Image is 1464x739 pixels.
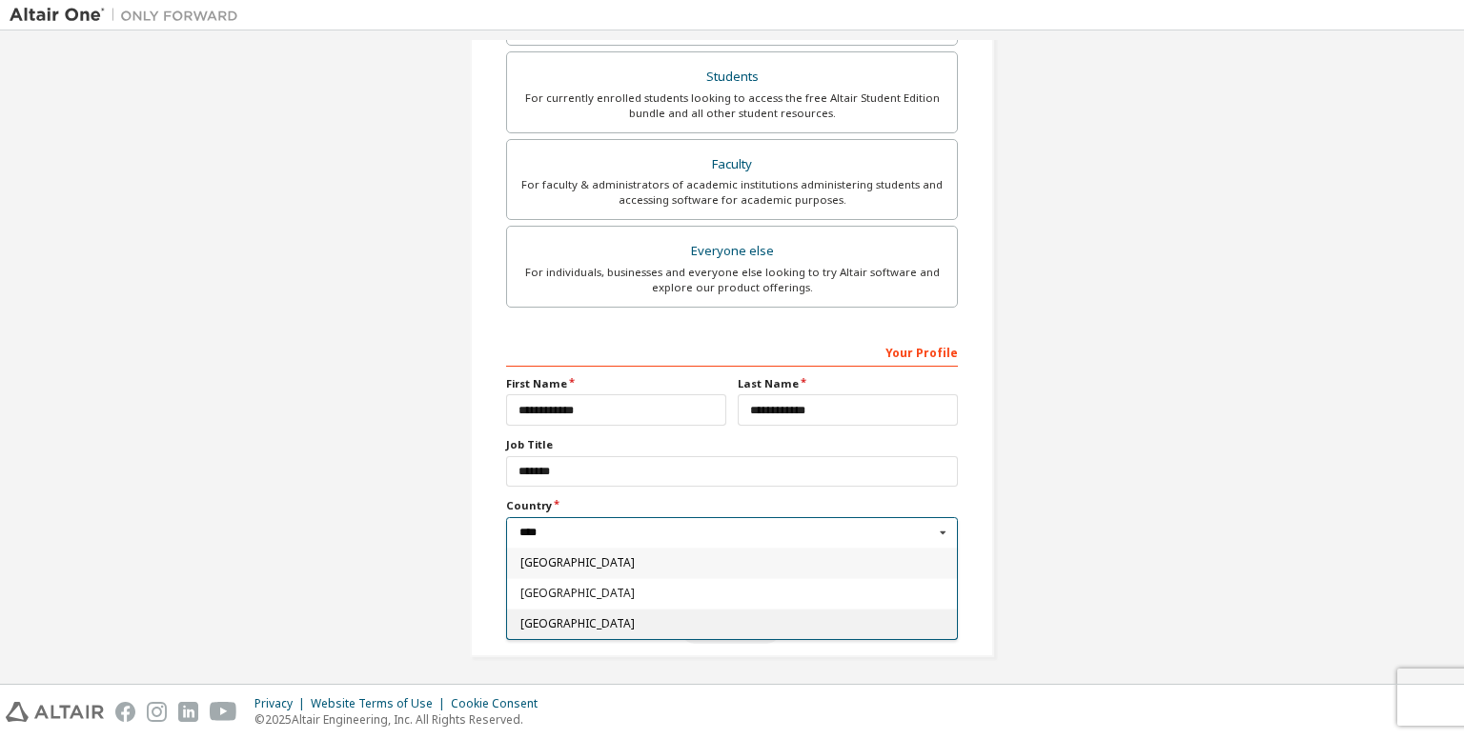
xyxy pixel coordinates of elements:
div: Students [518,64,945,90]
img: youtube.svg [210,702,237,722]
div: Faculty [518,151,945,178]
label: Job Title [506,437,958,452]
div: Your Profile [506,336,958,367]
p: © 2025 Altair Engineering, Inc. All Rights Reserved. [254,711,549,728]
span: [GEOGRAPHIC_DATA] [520,557,945,569]
img: facebook.svg [115,702,135,722]
div: Cookie Consent [451,696,549,711]
div: Website Terms of Use [311,696,451,711]
div: For currently enrolled students looking to access the free Altair Student Edition bundle and all ... [518,90,945,121]
img: altair_logo.svg [6,702,104,722]
img: Altair One [10,6,248,25]
img: instagram.svg [147,702,167,722]
img: linkedin.svg [178,702,198,722]
div: Everyone else [518,238,945,265]
span: [GEOGRAPHIC_DATA] [520,618,945,629]
label: First Name [506,376,726,391]
label: Country [506,498,958,513]
div: For individuals, businesses and everyone else looking to try Altair software and explore our prod... [518,265,945,295]
label: Last Name [738,376,958,391]
div: Privacy [254,696,311,711]
div: For faculty & administrators of academic institutions administering students and accessing softwa... [518,177,945,208]
span: [GEOGRAPHIC_DATA] [520,588,945,599]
